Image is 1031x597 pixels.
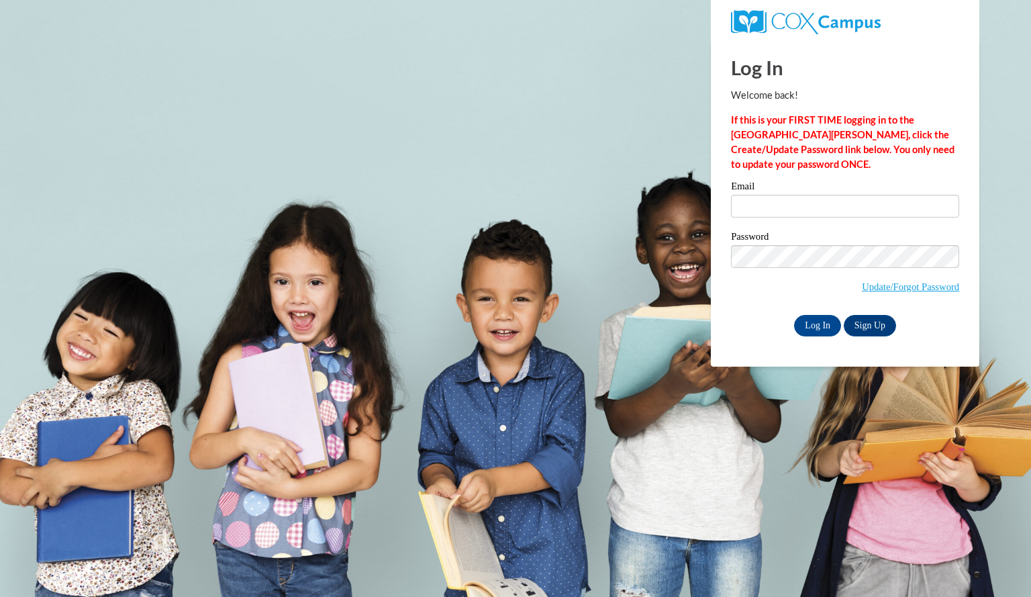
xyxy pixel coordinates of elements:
[731,15,881,27] a: COX Campus
[731,232,959,245] label: Password
[731,114,954,170] strong: If this is your FIRST TIME logging in to the [GEOGRAPHIC_DATA][PERSON_NAME], click the Create/Upd...
[862,281,959,292] a: Update/Forgot Password
[731,10,881,34] img: COX Campus
[731,181,959,195] label: Email
[731,54,959,81] h1: Log In
[794,315,841,336] input: Log In
[844,315,896,336] a: Sign Up
[731,88,959,103] p: Welcome back!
